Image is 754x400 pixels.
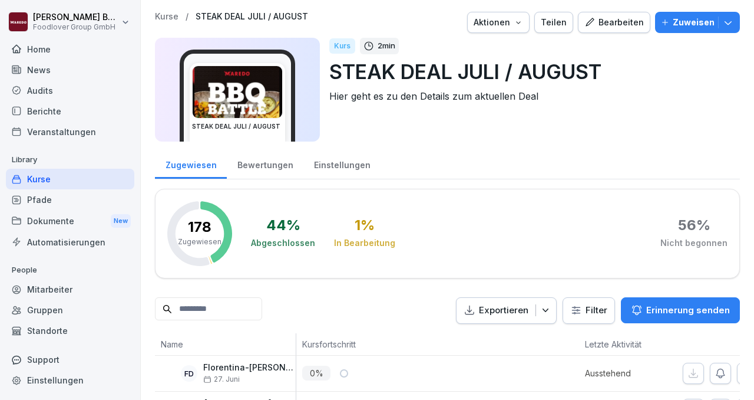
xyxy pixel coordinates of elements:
[6,279,134,300] a: Mitarbeiter
[6,101,134,122] a: Berichte
[329,57,730,87] p: STEAK DEAL JULI / AUGUST
[563,298,614,323] button: Filter
[6,210,134,232] a: DokumenteNew
[33,12,119,22] p: [PERSON_NAME] Berger
[584,16,644,29] div: Bearbeiten
[6,232,134,253] a: Automatisierungen
[456,297,557,324] button: Exportieren
[329,38,355,54] div: Kurs
[6,169,134,189] a: Kurse
[6,210,134,232] div: Dokumente
[6,370,134,391] a: Einstellungen
[155,12,178,22] a: Kurse
[192,122,283,131] h3: STEAK DEAL JULI / AUGUST
[302,366,330,381] p: 0 %
[33,23,119,31] p: Foodlover Group GmbH
[188,220,211,234] p: 178
[646,304,730,317] p: Erinnerung senden
[203,363,296,373] p: Florentina-[PERSON_NAME]
[621,297,740,323] button: Erinnerung senden
[6,150,134,169] p: Library
[655,12,740,33] button: Zuweisen
[355,218,375,232] div: 1 %
[178,237,221,247] p: Zugewiesen
[6,349,134,370] div: Support
[534,12,573,33] button: Teilen
[585,338,662,350] p: Letzte Aktivität
[6,80,134,101] a: Audits
[193,66,282,118] img: pi5iiaoi4a135sg4qx352lrb.png
[578,12,650,33] button: Bearbeiten
[227,149,303,179] a: Bewertungen
[303,149,381,179] a: Einstellungen
[161,338,290,350] p: Name
[467,12,530,33] button: Aktionen
[6,39,134,60] a: Home
[474,16,523,29] div: Aktionen
[570,304,607,316] div: Filter
[6,189,134,210] a: Pfade
[196,12,308,22] a: STEAK DEAL JULI / AUGUST
[6,122,134,142] a: Veranstaltungen
[6,261,134,280] p: People
[6,320,134,341] a: Standorte
[6,60,134,80] a: News
[660,237,727,249] div: Nicht begonnen
[302,338,467,350] p: Kursfortschritt
[186,12,188,22] p: /
[585,367,667,379] p: Ausstehend
[251,237,315,249] div: Abgeschlossen
[266,218,300,232] div: 44 %
[479,304,528,317] p: Exportieren
[111,214,131,228] div: New
[6,300,134,320] a: Gruppen
[203,375,240,383] span: 27. Juni
[334,237,395,249] div: In Bearbeitung
[329,89,730,103] p: Hier geht es zu den Details zum aktuellen Deal
[181,365,197,382] div: FD
[378,40,395,52] p: 2 min
[155,149,227,179] a: Zugewiesen
[541,16,567,29] div: Teilen
[673,16,715,29] p: Zuweisen
[678,218,710,232] div: 56 %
